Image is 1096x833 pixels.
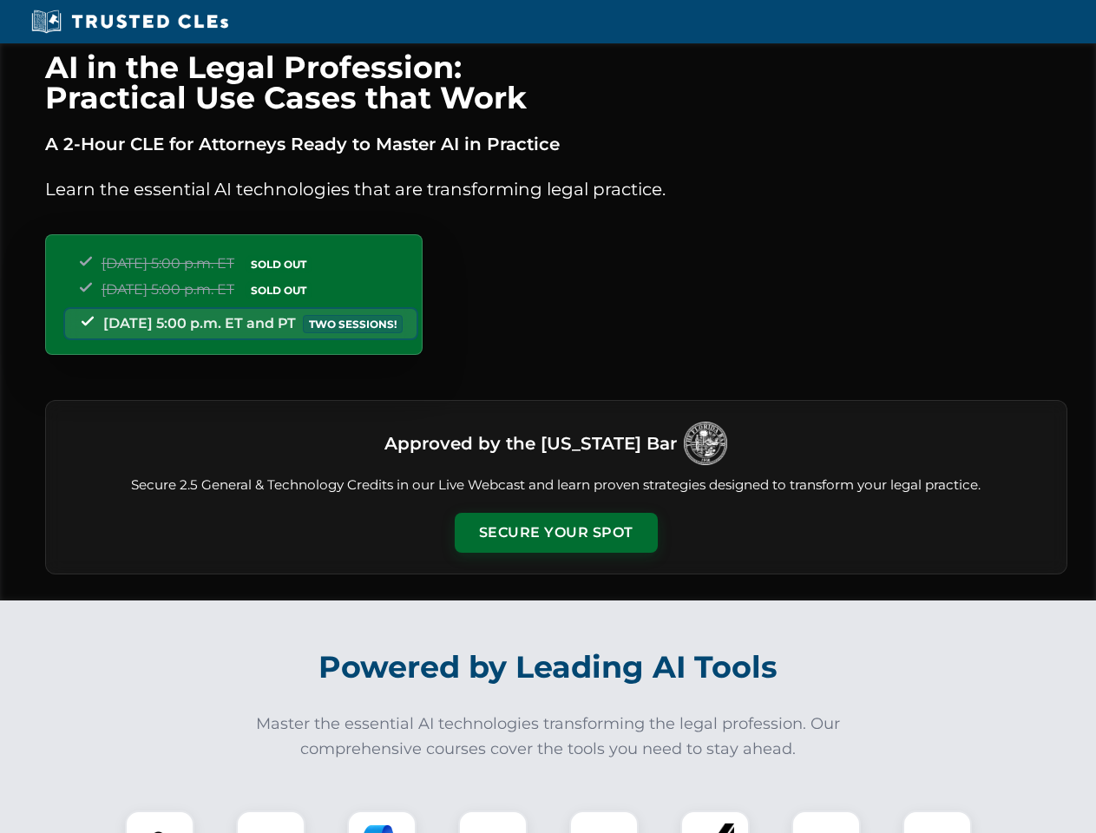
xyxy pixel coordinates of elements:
p: Secure 2.5 General & Technology Credits in our Live Webcast and learn proven strategies designed ... [67,476,1046,495]
span: [DATE] 5:00 p.m. ET [102,281,234,298]
p: Master the essential AI technologies transforming the legal profession. Our comprehensive courses... [245,712,852,762]
img: Logo [684,422,727,465]
span: SOLD OUT [245,255,312,273]
p: A 2-Hour CLE for Attorneys Ready to Master AI in Practice [45,130,1067,158]
span: SOLD OUT [245,281,312,299]
p: Learn the essential AI technologies that are transforming legal practice. [45,175,1067,203]
span: [DATE] 5:00 p.m. ET [102,255,234,272]
img: Trusted CLEs [26,9,233,35]
h1: AI in the Legal Profession: Practical Use Cases that Work [45,52,1067,113]
h3: Approved by the [US_STATE] Bar [384,428,677,459]
button: Secure Your Spot [455,513,658,553]
h2: Powered by Leading AI Tools [68,637,1029,698]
